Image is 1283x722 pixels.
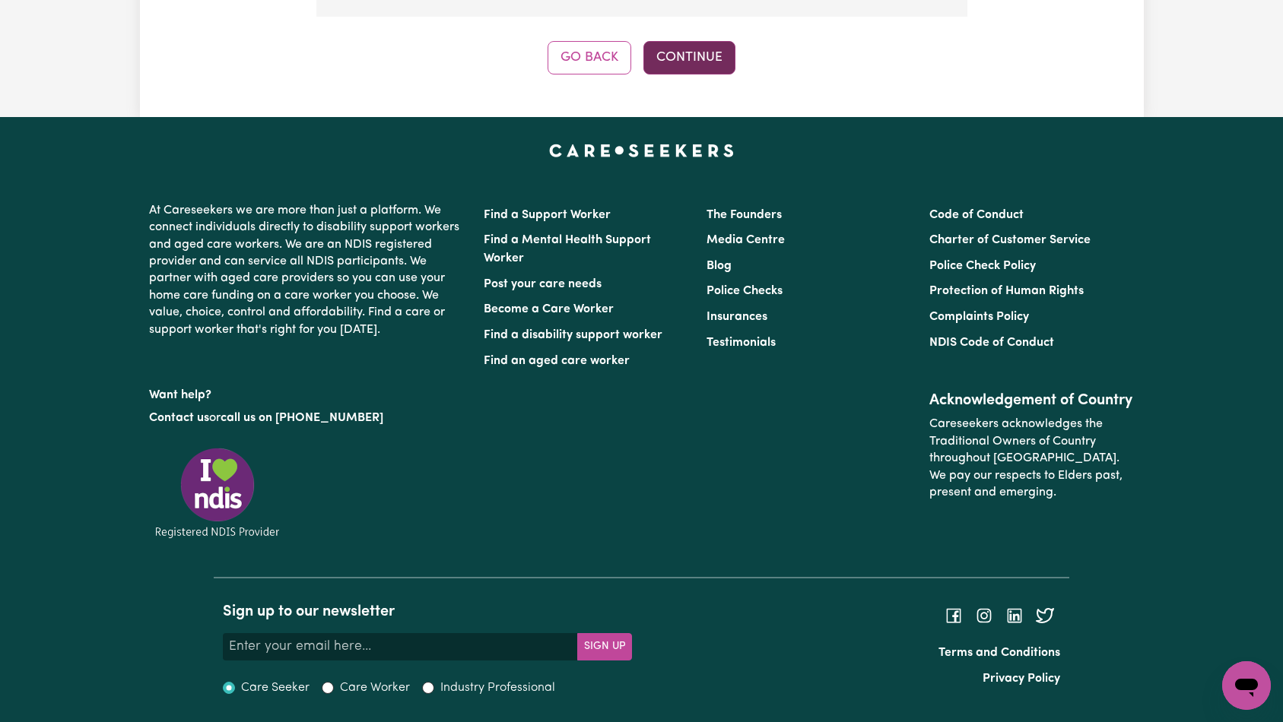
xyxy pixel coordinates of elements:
[577,633,632,660] button: Subscribe
[929,285,1084,297] a: Protection of Human Rights
[484,278,602,290] a: Post your care needs
[929,391,1134,410] h2: Acknowledgement of Country
[929,337,1054,349] a: NDIS Code of Conduct
[484,329,662,341] a: Find a disability support worker
[149,404,465,432] p: or
[241,679,310,697] label: Care Seeker
[340,679,410,697] label: Care Worker
[707,337,776,349] a: Testimonials
[707,311,767,323] a: Insurances
[707,234,785,246] a: Media Centre
[149,412,209,424] a: Contact us
[223,603,632,621] h2: Sign up to our newsletter
[548,41,631,74] button: Go Back
[643,41,735,74] button: Continue
[707,285,783,297] a: Police Checks
[149,381,465,404] p: Want help?
[938,647,1060,659] a: Terms and Conditions
[549,144,734,157] a: Careseekers home page
[929,260,1036,272] a: Police Check Policy
[149,196,465,344] p: At Careseekers we are more than just a platform. We connect individuals directly to disability su...
[1036,610,1054,622] a: Follow Careseekers on Twitter
[929,234,1091,246] a: Charter of Customer Service
[707,260,732,272] a: Blog
[149,445,286,540] img: Registered NDIS provider
[1222,661,1271,710] iframe: Button to launch messaging window
[929,410,1134,507] p: Careseekers acknowledges the Traditional Owners of Country throughout [GEOGRAPHIC_DATA]. We pay o...
[929,311,1029,323] a: Complaints Policy
[484,303,614,315] a: Become a Care Worker
[484,234,651,264] a: Find a Mental Health Support Worker
[440,679,555,697] label: Industry Professional
[707,209,782,221] a: The Founders
[975,610,993,622] a: Follow Careseekers on Instagram
[945,610,963,622] a: Follow Careseekers on Facebook
[484,209,611,221] a: Find a Support Worker
[983,673,1060,685] a: Privacy Policy
[1005,610,1024,622] a: Follow Careseekers on LinkedIn
[223,633,578,660] input: Enter your email here...
[929,209,1024,221] a: Code of Conduct
[221,412,383,424] a: call us on [PHONE_NUMBER]
[484,355,630,367] a: Find an aged care worker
